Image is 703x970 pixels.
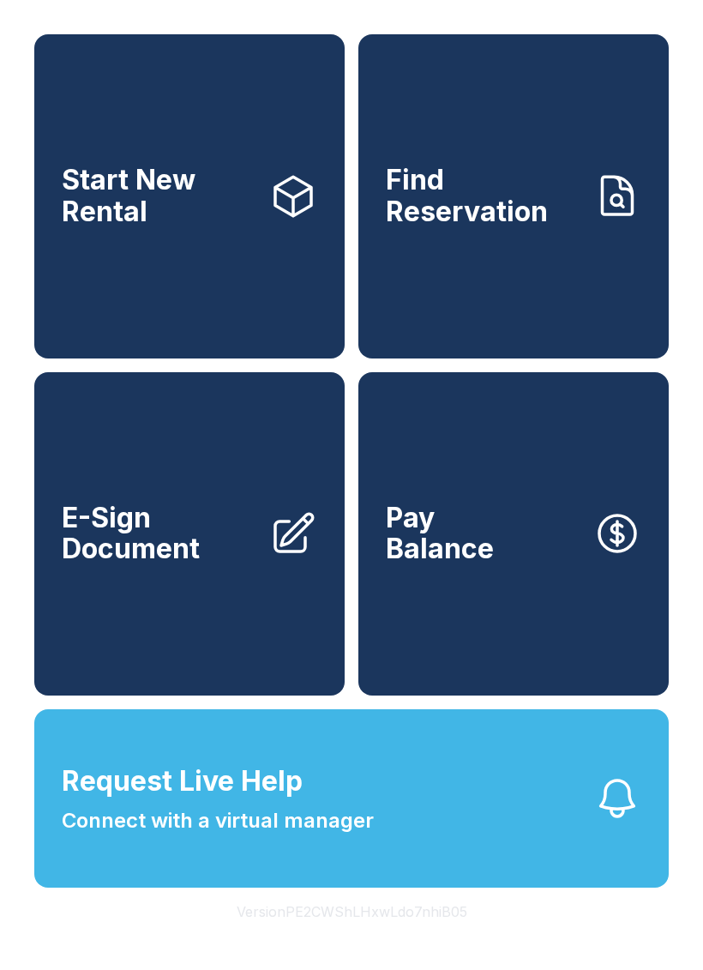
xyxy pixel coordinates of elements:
a: Find Reservation [358,34,669,358]
a: PayBalance [358,372,669,696]
button: Request Live HelpConnect with a virtual manager [34,709,669,888]
span: Start New Rental [62,165,255,227]
span: E-Sign Document [62,503,255,565]
span: Connect with a virtual manager [62,805,374,836]
span: Request Live Help [62,761,303,802]
a: E-Sign Document [34,372,345,696]
a: Start New Rental [34,34,345,358]
button: VersionPE2CWShLHxwLdo7nhiB05 [223,888,481,936]
span: Find Reservation [386,165,580,227]
span: Pay Balance [386,503,494,565]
